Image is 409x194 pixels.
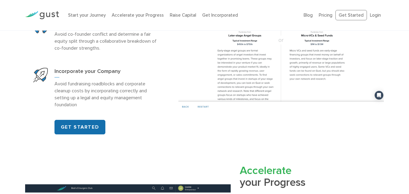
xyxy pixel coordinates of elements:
[25,10,170,60] a: Plan Co Founder OwnershipPlan Co-founder OwnershipAvoid co-founder conflict and determine a fair ...
[240,164,292,177] span: Accelerate
[170,12,196,18] a: Raise Capital
[304,12,313,18] a: Blog
[33,68,48,82] img: Start Your Company
[54,80,161,108] p: Avoid fundraising roadblocks and corporate cleanup costs by incorporating correctly and setting u...
[319,12,332,18] a: Pricing
[240,165,384,188] h2: your Progress
[25,60,170,116] a: Start Your CompanyIncorporate your CompanyAvoid fundraising roadblocks and corporate cleanup cost...
[25,11,59,19] img: Gust Logo
[202,12,238,18] a: Get Incorporated
[335,10,367,21] a: Get Started
[54,31,161,51] p: Avoid co-founder conflict and determine a fair equity split through a collaborative breakdown of ...
[112,12,164,18] a: Accelerate your Progress
[54,68,161,77] h3: Incorporate your Company
[54,120,106,134] a: GET STARTED
[68,12,106,18] a: Start your Journey
[370,12,381,18] a: Login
